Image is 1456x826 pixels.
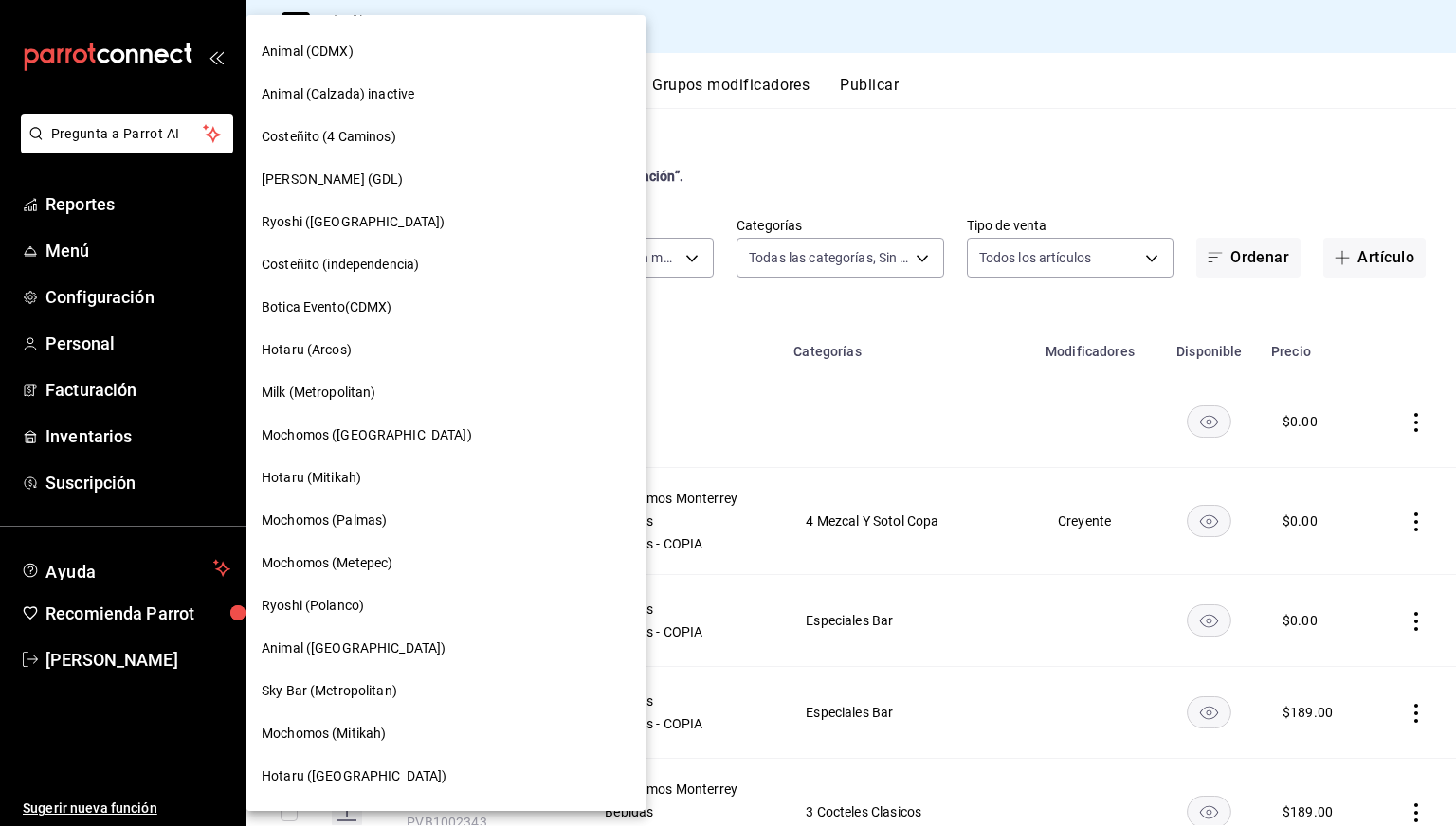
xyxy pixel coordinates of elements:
[246,30,646,73] div: Animal (CDMX)
[262,42,354,62] span: Animal (CDMX)
[262,84,414,104] span: Animal (Calzada) inactive
[262,340,352,360] span: Hotaru (Arcos)
[246,670,646,712] div: Sky Bar (Metropolitan)
[262,724,386,744] span: Mochomos (Mitikah)
[246,286,646,329] div: Botica Evento(CDMX)
[246,329,646,371] div: Hotaru (Arcos)
[246,499,646,542] div: Mochomos (Palmas)
[246,73,646,116] div: Animal (Calzada) inactive
[246,414,646,457] div: Mochomos ([GEOGRAPHIC_DATA])
[246,201,646,243] div: Ryoshi ([GEOGRAPHIC_DATA])
[262,681,397,701] span: Sky Bar (Metropolitan)
[262,170,404,189] span: [PERSON_NAME] (GDL)
[246,584,646,627] div: Ryoshi (Polanco)
[262,553,392,573] span: Mochomos (Metepec)
[262,297,392,317] span: Botica Evento(CDMX)
[246,542,646,584] div: Mochomos (Metepec)
[262,425,472,445] span: Mochomos ([GEOGRAPHIC_DATA])
[246,457,646,499] div: Hotaru (Mitikah)
[246,116,646,158] div: Costeñito (4 Caminos)
[246,627,646,670] div: Animal ([GEOGRAPHIC_DATA])
[246,712,646,755] div: Mochomos (Mitikah)
[262,255,419,275] span: Costeñito (independencia)
[262,511,387,530] span: Mochomos (Palmas)
[262,596,364,616] span: Ryoshi (Polanco)
[246,755,646,798] div: Hotaru ([GEOGRAPHIC_DATA])
[246,243,646,286] div: Costeñito (independencia)
[246,158,646,201] div: [PERSON_NAME] (GDL)
[262,766,446,786] span: Hotaru ([GEOGRAPHIC_DATA])
[262,468,361,488] span: Hotaru (Mitikah)
[262,212,445,232] span: Ryoshi ([GEOGRAPHIC_DATA])
[246,371,646,414] div: Milk (Metropolitan)
[262,638,446,658] span: Animal ([GEOGRAPHIC_DATA])
[262,383,376,403] span: Milk (Metropolitan)
[262,127,396,147] span: Costeñito (4 Caminos)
